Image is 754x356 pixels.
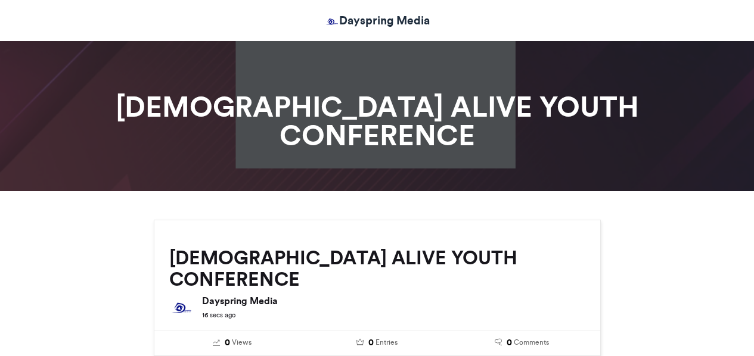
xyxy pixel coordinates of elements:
[458,336,585,349] a: 0 Comments
[46,92,708,149] h1: [DEMOGRAPHIC_DATA] ALIVE YOUTH CONFERENCE
[314,336,440,349] a: 0 Entries
[202,311,235,319] small: 16 secs ago
[324,12,430,29] a: Dayspring Media
[169,247,585,290] h2: [DEMOGRAPHIC_DATA] ALIVE YOUTH CONFERENCE
[225,336,230,349] span: 0
[507,336,512,349] span: 0
[324,14,339,29] img: Ekklesia Robert
[169,336,296,349] a: 0 Views
[232,337,252,348] span: Views
[202,296,585,305] h6: Dayspring Media
[169,296,193,320] img: Dayspring Media
[376,337,398,348] span: Entries
[368,336,374,349] span: 0
[514,337,549,348] span: Comments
